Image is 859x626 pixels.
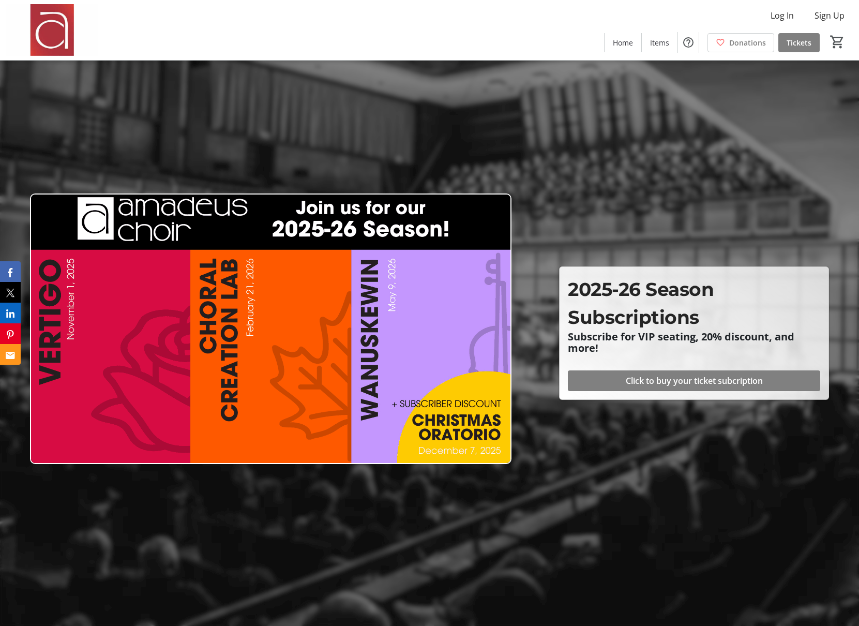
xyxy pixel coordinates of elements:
[787,37,811,48] span: Tickets
[650,37,669,48] span: Items
[707,33,774,52] a: Donations
[815,9,845,22] span: Sign Up
[613,37,633,48] span: Home
[828,33,847,51] button: Cart
[30,193,511,465] img: Campaign CTA Media Photo
[806,7,853,24] button: Sign Up
[568,278,714,301] span: 2025-26 Season
[729,37,766,48] span: Donations
[605,33,641,52] a: Home
[771,9,794,22] span: Log In
[568,306,699,329] span: Subscriptions
[568,331,820,354] p: Subscribe for VIP seating, 20% discount, and more!
[568,370,820,391] button: Click to buy your ticket subcription
[678,32,699,53] button: Help
[626,375,763,387] span: Click to buy your ticket subcription
[642,33,677,52] a: Items
[6,4,98,56] img: Amadeus Choir of Greater Toronto 's Logo
[778,33,820,52] a: Tickets
[762,7,802,24] button: Log In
